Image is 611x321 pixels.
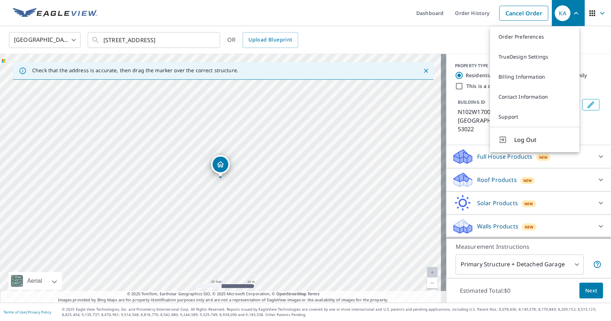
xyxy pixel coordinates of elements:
[4,310,26,315] a: Terms of Use
[13,8,97,19] img: EV Logo
[582,99,600,110] button: Edit building 1
[456,255,584,275] div: Primary Structure + Detached Garage
[452,194,605,212] div: Solar ProductsNew
[523,178,532,183] span: New
[454,283,517,298] p: Estimated Total: $0
[456,242,602,251] p: Measurement Instructions
[555,5,571,21] div: KA
[458,108,580,133] p: N102W17000 Wildrose Ln, [GEOGRAPHIC_DATA], [GEOGRAPHIC_DATA], 53022
[4,310,51,314] p: |
[539,154,548,160] span: New
[455,63,602,69] div: PROPERTY TYPE
[490,107,580,127] a: Support
[427,278,438,288] a: Current Level 20, Zoom Out
[62,307,607,317] p: © 2025 Eagle View Technologies, Inc. and Pictometry International Corp. All Rights Reserved. Repo...
[525,224,534,230] span: New
[490,87,580,107] a: Contact Information
[593,260,602,269] span: Your report will include the primary structure and a detached garage if one exists.
[490,67,580,87] a: Billing Information
[477,176,517,184] p: Roof Products
[307,291,319,296] a: Terms
[466,72,494,79] label: Residential
[580,283,603,299] button: Next
[477,222,518,231] p: Walls Products
[427,267,438,278] a: Current Level 20, Zoom In Disabled
[458,99,485,105] p: BUILDING ID
[127,291,319,297] span: © 2025 TomTom, Earthstar Geographics SIO, © 2025 Microsoft Corporation, ©
[452,171,605,188] div: Roof ProductsNew
[276,291,306,296] a: OpenStreetMap
[9,30,81,50] div: [GEOGRAPHIC_DATA]
[227,32,298,48] div: OR
[490,127,580,152] button: Log Out
[490,47,580,67] a: TrueDesign Settings
[524,201,533,207] span: New
[32,67,238,74] p: Check that the address is accurate, then drag the marker over the correct structure.
[243,32,298,48] a: Upload Blueprint
[585,286,597,295] span: Next
[466,83,509,90] label: This is a complex
[477,199,518,207] p: Solar Products
[514,135,571,144] span: Log Out
[421,66,431,75] button: Close
[28,310,51,315] a: Privacy Policy
[248,35,292,44] span: Upload Blueprint
[490,27,580,47] a: Order Preferences
[9,272,62,290] div: Aerial
[477,152,533,161] p: Full House Products
[25,272,44,290] div: Aerial
[103,30,205,50] input: Search by address or latitude-longitude
[452,148,605,165] div: Full House ProductsNew
[499,6,548,21] a: Cancel Order
[211,155,230,177] div: Dropped pin, building 1, Residential property, N102W17000 Wildrose Ln Germantown, WI 53022
[452,218,605,235] div: Walls ProductsNew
